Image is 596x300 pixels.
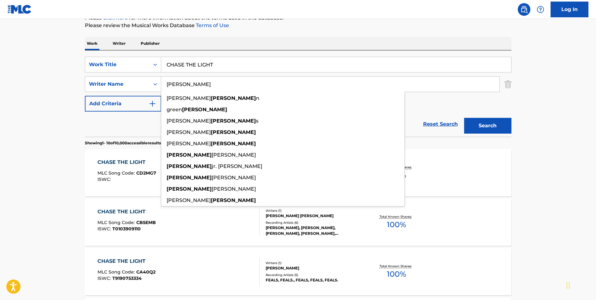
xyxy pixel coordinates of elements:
strong: [PERSON_NAME] [167,163,212,169]
span: MLC Song Code : [97,220,136,225]
p: Writer [111,37,127,50]
a: Log In [551,2,588,17]
span: jr. [PERSON_NAME] [212,163,262,169]
div: CHASE THE LIGHT [97,257,156,265]
a: Public Search [518,3,530,16]
strong: [PERSON_NAME] [167,152,212,158]
span: n [256,95,259,101]
p: Showing 1 - 10 of 10,000 accessible results (Total 3,179,387 ) [85,140,191,146]
div: Recording Artists ( 5 ) [266,273,361,277]
form: Search Form [85,57,511,137]
span: ISWC : [97,176,112,182]
strong: [PERSON_NAME] [211,197,256,203]
a: CHASE THE LIGHTMLC Song Code:CB5EMBISWC:T0103909110Writers (1)[PERSON_NAME] [PERSON_NAME]Recordin... [85,199,511,246]
a: CHASE THE LIGHTMLC Song Code:CA40Q2ISWC:T9190753334Writers (1)[PERSON_NAME]Recording Artists (5)F... [85,248,511,295]
div: Writer Name [89,80,146,88]
div: [PERSON_NAME] [PERSON_NAME] [266,213,361,219]
span: ISWC : [97,275,112,281]
span: s [256,118,258,124]
button: Search [464,118,511,134]
div: Writers ( 1 ) [266,261,361,265]
span: [PERSON_NAME] [212,186,256,192]
span: [PERSON_NAME] [167,141,211,147]
span: 100 % [387,268,406,280]
span: [PERSON_NAME] [167,95,211,101]
div: CHASE THE LIGHT [97,208,156,216]
span: CB5EMB [136,220,156,225]
a: CHASE THE LIGHTMLC Song Code:CD2MG7ISWC:Writers (1)[PERSON_NAME]Recording Artists (12)COLLECT CAL... [85,149,511,196]
div: [PERSON_NAME], [PERSON_NAME], [PERSON_NAME], [PERSON_NAME], [PERSON_NAME] [266,225,361,236]
strong: [PERSON_NAME] [211,118,256,124]
strong: [PERSON_NAME] [211,141,256,147]
strong: [PERSON_NAME] [211,129,256,135]
span: CD2MG7 [136,170,156,176]
button: Add Criteria [85,96,161,112]
p: Work [85,37,99,50]
div: Work Title [89,61,146,68]
strong: [PERSON_NAME] [167,175,212,181]
p: Total Known Shares: [380,264,413,268]
span: MLC Song Code : [97,269,136,275]
span: T0103909110 [112,226,141,232]
img: Delete Criterion [505,76,511,92]
span: [PERSON_NAME] [212,152,256,158]
strong: [PERSON_NAME] [182,107,227,112]
span: CA40Q2 [136,269,156,275]
p: Publisher [139,37,162,50]
span: [PERSON_NAME] [212,175,256,181]
div: Recording Artists ( 6 ) [266,220,361,225]
p: Total Known Shares: [380,214,413,219]
div: Writers ( 1 ) [266,208,361,213]
iframe: Chat Widget [564,270,596,300]
span: ISWC : [97,226,112,232]
div: Drag [566,276,570,295]
div: Help [534,3,547,16]
strong: [PERSON_NAME] [211,95,256,101]
img: MLC Logo [8,5,32,14]
img: 9d2ae6d4665cec9f34b9.svg [149,100,156,107]
div: [PERSON_NAME] [266,265,361,271]
span: MLC Song Code : [97,170,136,176]
span: T9190753334 [112,275,142,281]
a: Terms of Use [195,22,229,28]
img: help [537,6,544,13]
span: [PERSON_NAME] [167,197,211,203]
span: 100 % [387,219,406,230]
img: search [520,6,528,13]
div: FEALS, FEALS., FEALS, FEALS, FEALS. [266,277,361,283]
strong: [PERSON_NAME] [167,186,212,192]
span: [PERSON_NAME] [167,118,211,124]
span: green [167,107,182,112]
div: CHASE THE LIGHT [97,159,156,166]
a: Reset Search [420,117,461,131]
span: [PERSON_NAME] [167,129,211,135]
p: Please review the Musical Works Database [85,22,511,29]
